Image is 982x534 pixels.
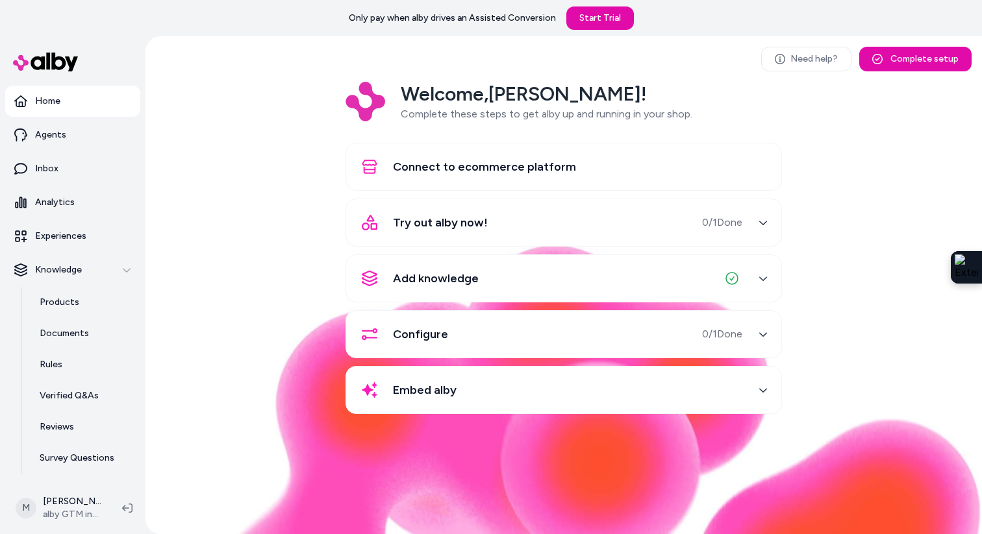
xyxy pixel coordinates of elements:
[40,296,79,309] p: Products
[27,380,140,411] a: Verified Q&As
[16,498,36,518] span: M
[5,119,140,151] a: Agents
[393,213,488,232] span: Try out alby now!
[354,319,774,350] button: Configure0/1Done
[27,411,140,443] a: Reviews
[35,162,58,175] p: Inbox
[761,47,851,71] a: Need help?
[5,187,140,218] a: Analytics
[354,263,774,294] button: Add knowledge
[27,443,140,474] a: Survey Questions
[40,452,114,465] p: Survey Questions
[40,389,99,402] p: Verified Q&As
[35,196,75,209] p: Analytics
[27,349,140,380] a: Rules
[35,95,60,108] p: Home
[354,374,774,406] button: Embed alby
[35,230,86,243] p: Experiences
[5,221,140,252] a: Experiences
[393,381,457,399] span: Embed alby
[40,420,74,433] p: Reviews
[955,254,978,280] img: Extension Icon
[702,215,742,230] span: 0 / 1 Done
[5,254,140,285] button: Knowledge
[35,263,82,276] p: Knowledge
[13,53,78,71] img: alby Logo
[859,47,972,71] button: Complete setup
[145,244,982,534] img: alby Bubble
[401,82,692,106] h2: Welcome, [PERSON_NAME] !
[43,508,101,521] span: alby GTM internal
[35,128,66,141] p: Agents
[566,6,634,30] a: Start Trial
[8,487,112,529] button: M[PERSON_NAME]alby GTM internal
[40,327,89,340] p: Documents
[393,269,479,287] span: Add knowledge
[393,158,576,176] span: Connect to ecommerce platform
[354,151,774,182] button: Connect to ecommerce platform
[43,495,101,508] p: [PERSON_NAME]
[40,358,62,371] p: Rules
[346,82,385,121] img: Logo
[354,207,774,238] button: Try out alby now!0/1Done
[5,153,140,184] a: Inbox
[393,325,448,343] span: Configure
[27,287,140,318] a: Products
[27,318,140,349] a: Documents
[349,12,556,25] p: Only pay when alby drives an Assisted Conversion
[401,108,692,120] span: Complete these steps to get alby up and running in your shop.
[5,86,140,117] a: Home
[702,326,742,342] span: 0 / 1 Done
